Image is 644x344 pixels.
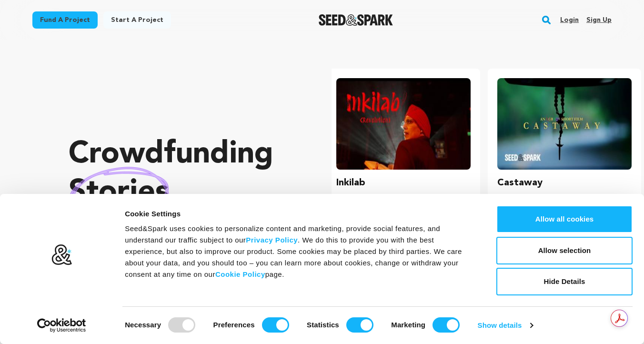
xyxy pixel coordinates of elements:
h3: Inkilab [336,175,365,191]
button: Allow all cookies [496,205,633,233]
a: Seed&Spark Homepage [319,14,393,26]
a: Privacy Policy [246,236,298,244]
button: Hide Details [496,268,633,295]
strong: Preferences [213,321,255,329]
img: Seed&Spark Logo Dark Mode [319,14,393,26]
img: Castaway image [497,78,632,170]
legend: Consent Selection [124,314,125,314]
a: Fund a project [32,11,98,29]
strong: Necessary [125,321,161,329]
a: Cookie Policy [215,270,265,278]
img: hand sketched image [69,167,169,219]
button: Allow selection [496,237,633,264]
a: Sign up [586,12,612,28]
img: Inkilab image [336,78,471,170]
div: Seed&Spark uses cookies to personalize content and marketing, provide social features, and unders... [125,223,475,280]
strong: Statistics [307,321,339,329]
div: Cookie Settings [125,208,475,220]
a: Usercentrics Cookiebot - opens in a new window [20,318,103,333]
a: Show details [478,318,533,333]
strong: Marketing [391,321,425,329]
p: Crowdfunding that . [69,136,293,250]
h3: Castaway [497,175,543,191]
a: Start a project [103,11,171,29]
img: logo [51,244,72,266]
a: Login [560,12,579,28]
